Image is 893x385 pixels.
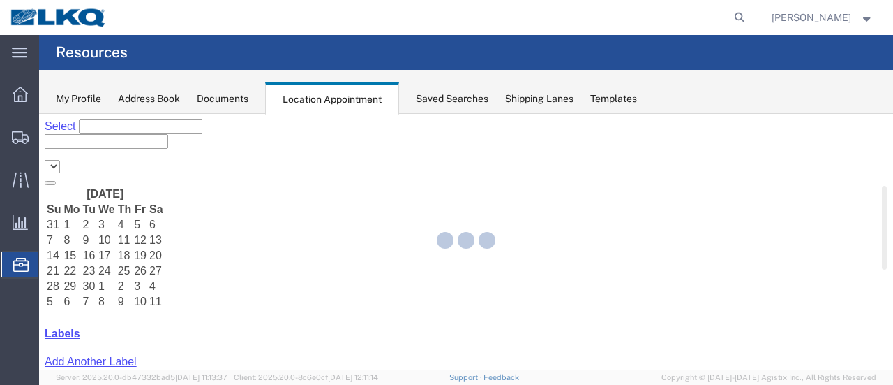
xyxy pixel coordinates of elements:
[59,135,77,149] td: 17
[43,89,57,103] th: Tu
[110,166,125,180] td: 4
[328,373,378,382] span: [DATE] 12:11:14
[43,135,57,149] td: 16
[78,181,93,195] td: 9
[78,104,93,118] td: 4
[6,214,41,226] a: Labels
[265,82,399,115] div: Location Appointment
[110,135,125,149] td: 20
[59,166,77,180] td: 1
[6,6,40,18] a: Select
[110,150,125,164] td: 27
[6,6,36,18] span: Select
[59,119,77,133] td: 10
[661,372,876,384] span: Copyright © [DATE]-[DATE] Agistix Inc., All Rights Reserved
[78,89,93,103] th: Th
[7,89,22,103] th: Su
[6,242,98,254] a: Add Another Label
[94,135,108,149] td: 19
[94,181,108,195] td: 10
[24,73,108,87] th: [DATE]
[590,92,637,106] div: Templates
[78,150,93,164] td: 25
[43,181,57,195] td: 7
[416,92,488,106] div: Saved Searches
[94,166,108,180] td: 3
[24,181,41,195] td: 6
[7,104,22,118] td: 31
[94,89,108,103] th: Fr
[43,104,57,118] td: 2
[771,9,874,26] button: [PERSON_NAME]
[56,35,128,70] h4: Resources
[118,92,180,106] div: Address Book
[43,150,57,164] td: 23
[110,104,125,118] td: 6
[59,89,77,103] th: We
[772,10,851,25] span: Sopha Sam
[110,119,125,133] td: 13
[78,119,93,133] td: 11
[94,119,108,133] td: 12
[59,150,77,164] td: 24
[24,89,41,103] th: Mo
[10,7,107,28] img: logo
[24,166,41,180] td: 29
[24,104,41,118] td: 1
[59,104,77,118] td: 3
[7,119,22,133] td: 7
[43,166,57,180] td: 30
[505,92,573,106] div: Shipping Lanes
[56,92,101,106] div: My Profile
[449,373,484,382] a: Support
[7,181,22,195] td: 5
[24,150,41,164] td: 22
[94,150,108,164] td: 26
[94,104,108,118] td: 5
[24,135,41,149] td: 15
[56,373,227,382] span: Server: 2025.20.0-db47332bad5
[483,373,519,382] a: Feedback
[78,166,93,180] td: 2
[7,135,22,149] td: 14
[43,119,57,133] td: 9
[197,92,248,106] div: Documents
[7,166,22,180] td: 28
[110,181,125,195] td: 11
[59,181,77,195] td: 8
[175,373,227,382] span: [DATE] 11:13:37
[78,135,93,149] td: 18
[7,150,22,164] td: 21
[24,119,41,133] td: 8
[234,373,378,382] span: Client: 2025.20.0-8c6e0cf
[110,89,125,103] th: Sa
